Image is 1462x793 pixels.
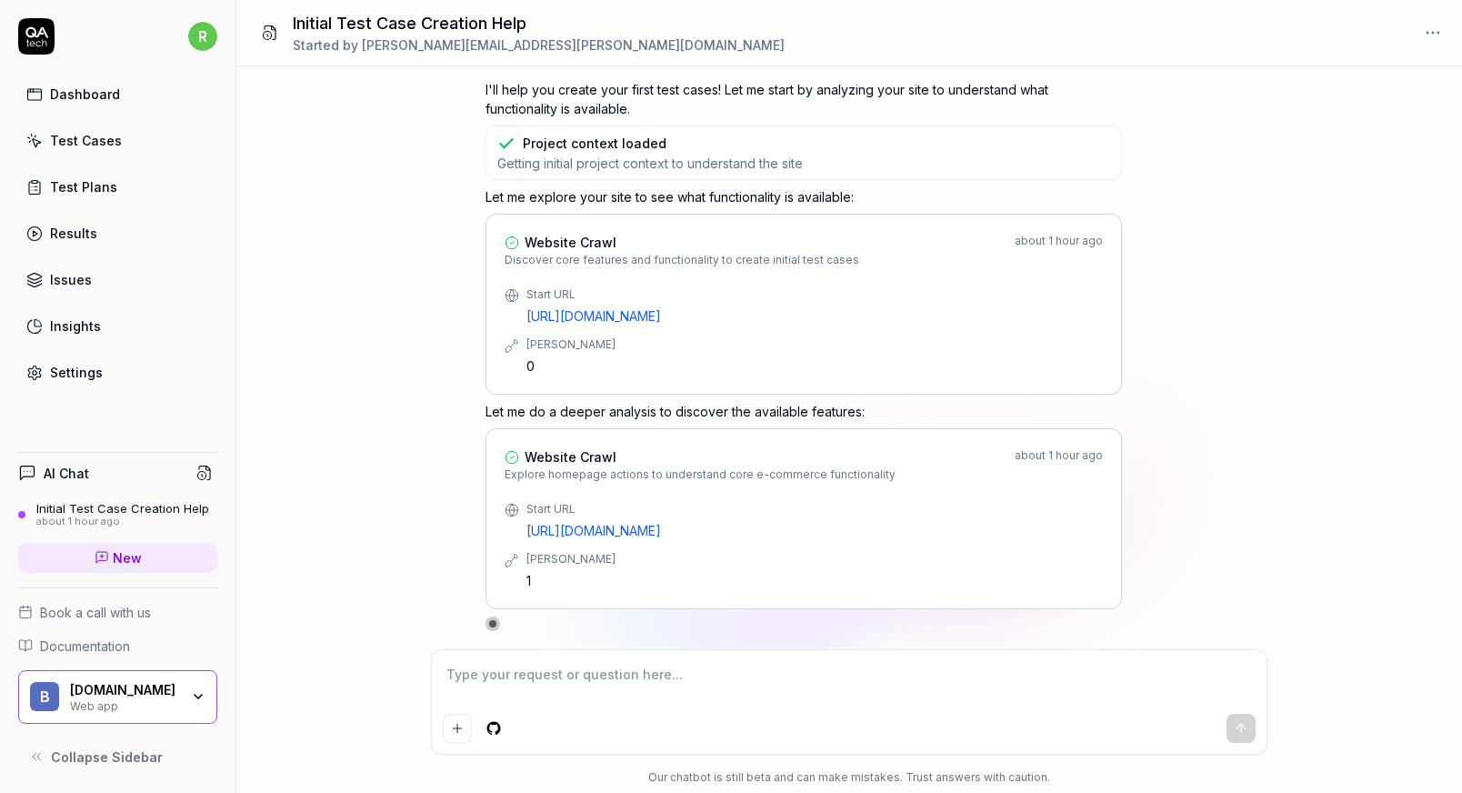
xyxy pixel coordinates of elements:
div: Initial Test Case Creation Help [36,501,209,516]
div: Issues [50,270,92,289]
span: Website Crawl [525,447,616,467]
span: Getting initial project context to understand the site [497,155,803,172]
span: Explore homepage actions to understand core e-commerce functionality [505,467,896,483]
a: Initial Test Case Creation Helpabout 1 hour ago [18,501,217,528]
p: I'll help you create your first test cases! Let me start by analyzing your site to understand wha... [486,80,1122,118]
div: Start URL [526,501,1103,517]
span: New [113,548,142,567]
button: r [188,18,217,55]
a: Documentation [18,637,217,656]
div: Insights [50,316,101,336]
div: Web app [70,698,179,712]
span: r [188,22,217,51]
a: Insights [18,308,217,344]
span: Documentation [40,637,130,656]
h1: Initial Test Case Creation Help [293,11,785,35]
a: Dashboard [18,76,217,112]
div: about 1 hour ago [1015,447,1103,483]
div: [PERSON_NAME] [526,551,1103,567]
div: Our chatbot is still beta and can make mistakes. Trust answers with caution. [431,769,1267,786]
button: Add attachment [443,714,472,743]
div: Dashboard [50,85,120,104]
a: Test Cases [18,123,217,158]
a: Settings [18,355,217,390]
div: Test Plans [50,177,117,196]
span: B [30,682,59,711]
button: Collapse Sidebar [18,738,217,775]
button: B[DOMAIN_NAME]Web app [18,670,217,725]
a: Test Plans [18,169,217,205]
div: Settings [50,363,103,382]
a: New [18,543,217,573]
div: Bygghemma.se [70,682,179,698]
div: about 1 hour ago [36,516,209,528]
span: Discover core features and functionality to create initial test cases [505,252,859,268]
div: about 1 hour ago [1015,233,1103,268]
div: Start URL [526,286,1103,303]
a: [URL][DOMAIN_NAME] [526,521,1103,540]
a: Website Crawl [505,233,859,252]
div: [PERSON_NAME] [526,336,1103,353]
a: Book a call with us [18,603,217,622]
div: Started by [293,35,785,55]
span: Book a call with us [40,603,151,622]
span: [PERSON_NAME][EMAIL_ADDRESS][PERSON_NAME][DOMAIN_NAME] [362,37,785,53]
a: [URL][DOMAIN_NAME] [526,306,1103,326]
div: Project context loaded [523,134,666,153]
p: Let me explore your site to see what functionality is available: [486,187,1122,206]
span: Collapse Sidebar [51,748,163,767]
p: Let me do a deeper analysis to discover the available features: [486,402,1122,421]
span: Website Crawl [525,233,616,252]
a: Issues [18,262,217,297]
a: Results [18,216,217,251]
div: 1 [526,571,1103,590]
a: Website Crawl [505,447,896,467]
h4: AI Chat [44,464,89,483]
div: 0 [526,356,1103,376]
div: Results [50,224,97,243]
div: Test Cases [50,131,122,150]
